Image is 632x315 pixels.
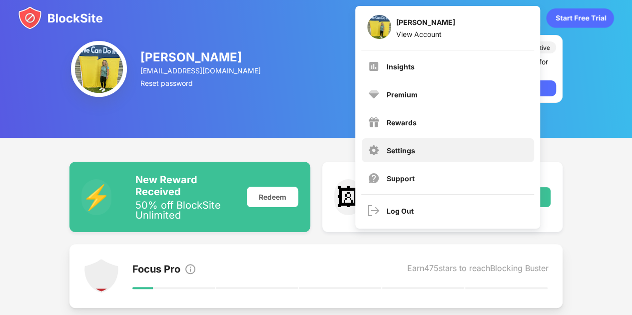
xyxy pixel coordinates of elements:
[184,263,196,275] img: info.svg
[387,146,415,155] div: Settings
[368,116,380,128] img: menu-rewards.svg
[387,90,418,99] div: Premium
[367,15,391,39] img: ACg8ocLZKKyrwSTQ44snDvU4Ioe6cgxH5kpVCW5gdwRPVBC4Wrl6N9lFSw=s96-c
[368,60,380,72] img: menu-insights.svg
[83,258,119,294] img: points-level-1.svg
[368,88,380,100] img: premium.svg
[368,144,380,156] img: menu-settings.svg
[396,30,455,38] div: View Account
[546,8,614,28] div: animation
[387,207,414,215] div: Log Out
[140,79,262,87] div: Reset password
[368,172,380,184] img: support.svg
[135,200,234,220] div: 50% off BlockSite Unlimited
[532,44,550,51] div: Active
[140,66,262,75] div: [EMAIL_ADDRESS][DOMAIN_NAME]
[71,41,127,97] img: ACg8ocLZKKyrwSTQ44snDvU4Ioe6cgxH5kpVCW5gdwRPVBC4Wrl6N9lFSw=s96-c
[334,179,363,215] div: 🖼
[140,50,262,64] div: [PERSON_NAME]
[81,179,111,215] div: ⚡️
[387,62,415,71] div: Insights
[247,187,298,207] div: Redeem
[368,205,380,217] img: logout.svg
[132,263,180,277] div: Focus Pro
[407,263,549,277] div: Earn 475 stars to reach Blocking Buster
[135,174,234,198] div: New Reward Received
[396,18,455,30] div: [PERSON_NAME]
[18,6,103,30] img: blocksite-icon.svg
[387,174,415,183] div: Support
[387,118,417,127] div: Rewards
